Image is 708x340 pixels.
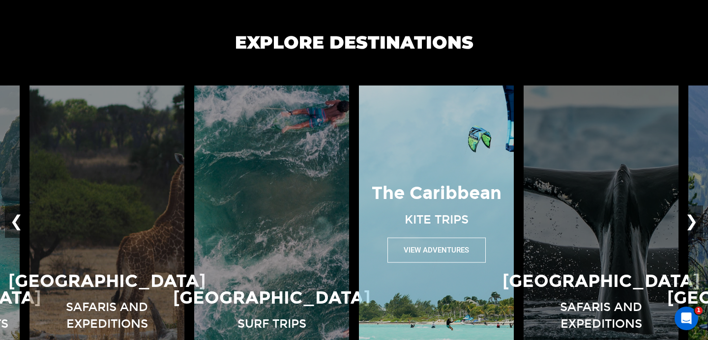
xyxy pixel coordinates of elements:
p: Safaris and Expeditions [34,299,179,333]
p: [GEOGRAPHIC_DATA] [8,269,206,294]
p: Kite Trips [405,211,469,227]
p: [GEOGRAPHIC_DATA] [173,285,370,311]
button: View Adventures [387,237,486,262]
button: ❯ [680,205,703,238]
p: [GEOGRAPHIC_DATA] [502,269,700,294]
p: Safaris and Expeditions [529,299,674,333]
p: Surf Trips [237,315,306,332]
p: The Caribbean [372,181,501,206]
button: ❮ [5,205,28,238]
span: 1 [695,307,703,314]
iframe: Intercom live chat [675,307,698,330]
